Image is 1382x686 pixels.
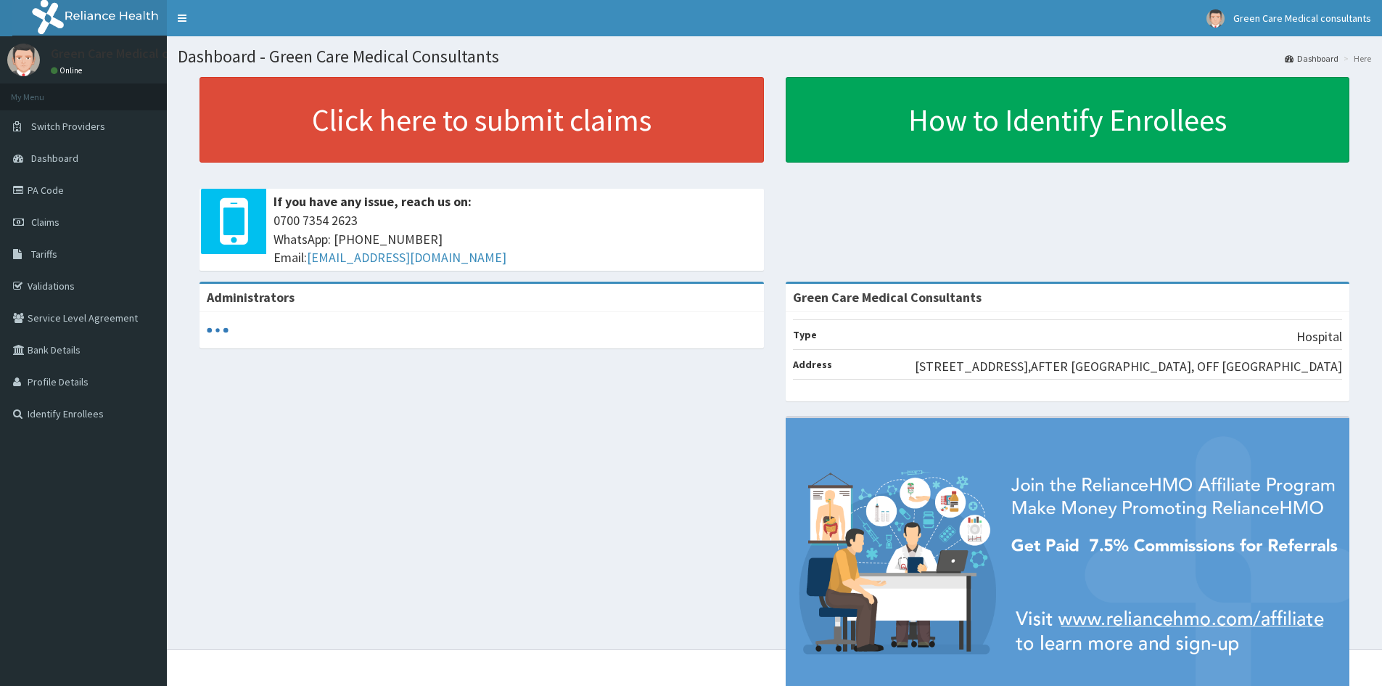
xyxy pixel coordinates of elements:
b: Address [793,358,832,371]
span: Green Care Medical consultants [1233,12,1371,25]
b: Type [793,328,817,341]
strong: Green Care Medical Consultants [793,289,982,306]
span: Switch Providers [31,120,105,133]
b: If you have any issue, reach us on: [273,193,472,210]
a: [EMAIL_ADDRESS][DOMAIN_NAME] [307,249,506,266]
p: [STREET_ADDRESS],AFTER [GEOGRAPHIC_DATA], OFF [GEOGRAPHIC_DATA] [915,357,1342,376]
img: User Image [7,44,40,76]
p: Green Care Medical consultants [51,47,230,60]
a: Online [51,65,86,75]
a: Click here to submit claims [200,77,764,163]
span: Dashboard [31,152,78,165]
a: How to Identify Enrollees [786,77,1350,163]
p: Hospital [1296,327,1342,346]
img: User Image [1206,9,1225,28]
b: Administrators [207,289,295,306]
span: Claims [31,216,59,229]
li: Here [1340,52,1371,65]
a: Dashboard [1285,52,1338,65]
h1: Dashboard - Green Care Medical Consultants [178,47,1371,66]
svg: audio-loading [207,319,229,341]
span: 0700 7354 2623 WhatsApp: [PHONE_NUMBER] Email: [273,211,757,267]
span: Tariffs [31,248,57,261]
